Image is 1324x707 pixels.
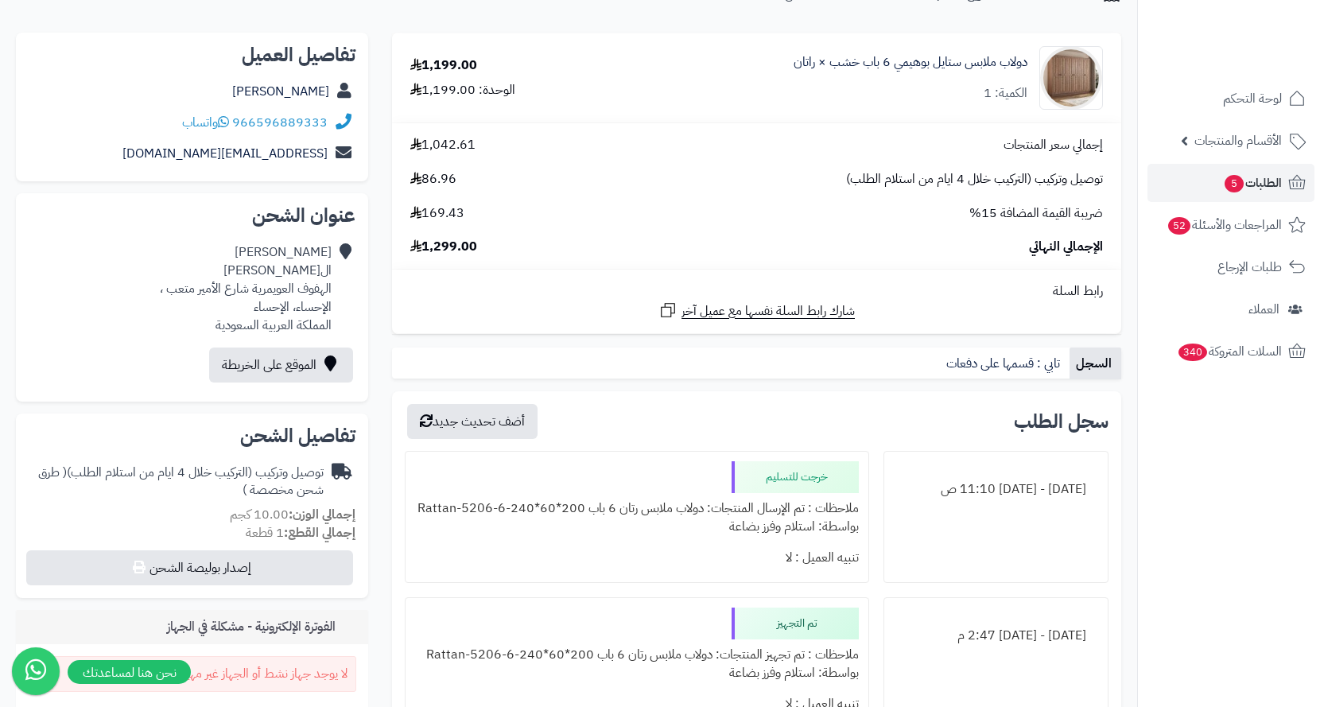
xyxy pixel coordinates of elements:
[410,136,476,154] span: 1,042.61
[1004,136,1103,154] span: إجمالي سعر المنتجات
[410,238,477,256] span: 1,299.00
[732,608,859,639] div: تم التجهيز
[407,404,538,439] button: أضف تحديث جديد
[28,656,356,692] div: لا يوجد جهاز نشط أو الجهاز غير مهيأ بشكل صحيح.
[29,206,355,225] h2: عنوان الشحن
[681,302,855,320] span: شارك رابط السلة نفسها مع عميل آخر
[398,282,1115,301] div: رابط السلة
[289,505,355,524] strong: إجمالي الوزن:
[894,474,1098,505] div: [DATE] - [DATE] 11:10 ص
[1168,217,1190,235] span: 52
[415,493,859,542] div: ملاحظات : تم الإرسال المنتجات: دولاب ملابس رتان 6 باب 200*60*240-Rattan-5206-6 بواسطة: استلام وفر...
[1147,206,1314,244] a: المراجعات والأسئلة52
[732,461,859,493] div: خرجت للتسليم
[1167,214,1282,236] span: المراجعات والأسئلة
[29,426,355,445] h2: تفاصيل الشحن
[410,204,464,223] span: 169.43
[230,505,355,524] small: 10.00 كجم
[846,170,1103,188] span: توصيل وتركيب (التركيب خلال 4 ايام من استلام الطلب)
[1216,45,1309,78] img: logo-2.png
[1070,348,1121,379] a: السجل
[1217,256,1282,278] span: طلبات الإرجاع
[984,84,1027,103] div: الكمية: 1
[1248,298,1279,320] span: العملاء
[1040,46,1102,110] img: 1749982072-1-90x90.jpg
[38,463,324,500] span: ( طرق شحن مخصصة )
[246,523,355,542] small: 1 قطعة
[160,243,332,334] div: [PERSON_NAME] ال[PERSON_NAME] الهفوف العويمرية شارع الأمير متعب ، الإحساء، الإحساء المملكة العربي...
[1029,238,1103,256] span: الإجمالي النهائي
[410,56,477,75] div: 1,199.00
[182,113,229,132] a: واتساب
[1147,80,1314,118] a: لوحة التحكم
[1194,130,1282,152] span: الأقسام والمنتجات
[26,550,353,585] button: إصدار بوليصة الشحن
[284,523,355,542] strong: إجمالي القطع:
[122,144,328,163] a: [EMAIL_ADDRESS][DOMAIN_NAME]
[29,45,355,64] h2: تفاصيل العميل
[209,348,353,383] a: الموقع على الخريطة
[232,113,328,132] a: 966596889333
[1014,412,1109,431] h3: سجل الطلب
[1223,172,1282,194] span: الطلبات
[232,82,329,101] a: [PERSON_NAME]
[1147,332,1314,371] a: السلات المتروكة340
[1147,248,1314,286] a: طلبات الإرجاع
[1225,175,1244,192] span: 5
[658,301,855,320] a: شارك رابط السلة نفسها مع عميل آخر
[1147,164,1314,202] a: الطلبات5
[410,81,515,99] div: الوحدة: 1,199.00
[167,620,356,635] h3: الفوترة الإلكترونية - مشكلة في الجهاز
[894,620,1098,651] div: [DATE] - [DATE] 2:47 م
[1177,340,1282,363] span: السلات المتروكة
[410,170,456,188] span: 86.96
[1147,290,1314,328] a: العملاء
[415,542,859,573] div: تنبيه العميل : لا
[794,53,1027,72] a: دولاب ملابس ستايل بوهيمي 6 باب خشب × راتان
[29,464,324,500] div: توصيل وتركيب (التركيب خلال 4 ايام من استلام الطلب)
[1178,344,1207,361] span: 340
[969,204,1103,223] span: ضريبة القيمة المضافة 15%
[940,348,1070,379] a: تابي : قسمها على دفعات
[1223,87,1282,110] span: لوحة التحكم
[415,639,859,689] div: ملاحظات : تم تجهيز المنتجات: دولاب ملابس رتان 6 باب 200*60*240-Rattan-5206-6 بواسطة: استلام وفرز ...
